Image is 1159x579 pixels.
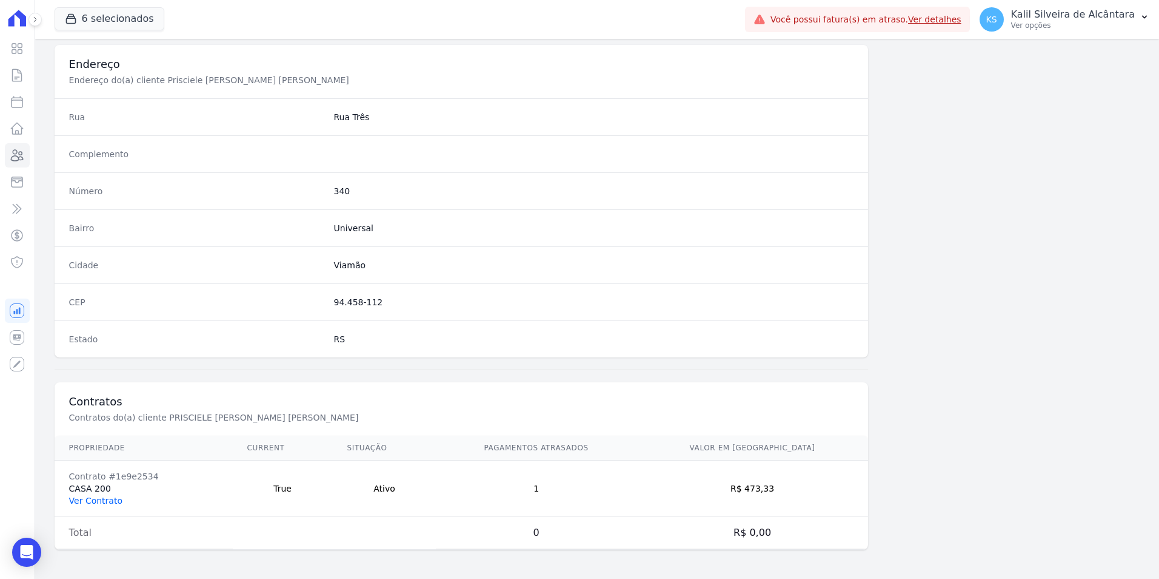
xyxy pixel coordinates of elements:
[55,7,164,30] button: 6 selecionados
[334,222,854,234] dd: Universal
[69,411,476,424] p: Contratos do(a) cliente PRISCIELE [PERSON_NAME] [PERSON_NAME]
[333,436,436,461] th: Situação
[334,296,854,308] dd: 94.458-112
[55,461,233,517] td: CASA 200
[12,538,41,567] div: Open Intercom Messenger
[1011,21,1135,30] p: Ver opções
[436,436,636,461] th: Pagamentos Atrasados
[334,185,854,197] dd: 340
[69,333,324,345] dt: Estado
[436,461,636,517] td: 1
[69,470,218,482] div: Contrato #1e9e2534
[986,15,997,24] span: KS
[69,496,122,506] a: Ver Contrato
[69,74,476,86] p: Endereço do(a) cliente Prisciele [PERSON_NAME] [PERSON_NAME]
[333,461,436,517] td: Ativo
[69,296,324,308] dt: CEP
[233,436,333,461] th: Current
[233,461,333,517] td: True
[69,222,324,234] dt: Bairro
[55,517,233,549] td: Total
[636,517,869,549] td: R$ 0,00
[69,111,324,123] dt: Rua
[69,185,324,197] dt: Número
[636,461,869,517] td: R$ 473,33
[69,57,854,72] h3: Endereço
[69,259,324,271] dt: Cidade
[55,436,233,461] th: Propriedade
[436,517,636,549] td: 0
[334,259,854,271] dd: Viamão
[970,2,1159,36] button: KS Kalil Silveira de Alcântara Ver opções
[334,111,854,123] dd: Rua Três
[770,13,961,26] span: Você possui fatura(s) em atraso.
[908,15,961,24] a: Ver detalhes
[334,333,854,345] dd: RS
[1011,8,1135,21] p: Kalil Silveira de Alcântara
[636,436,869,461] th: Valor em [GEOGRAPHIC_DATA]
[69,148,324,160] dt: Complemento
[69,394,854,409] h3: Contratos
